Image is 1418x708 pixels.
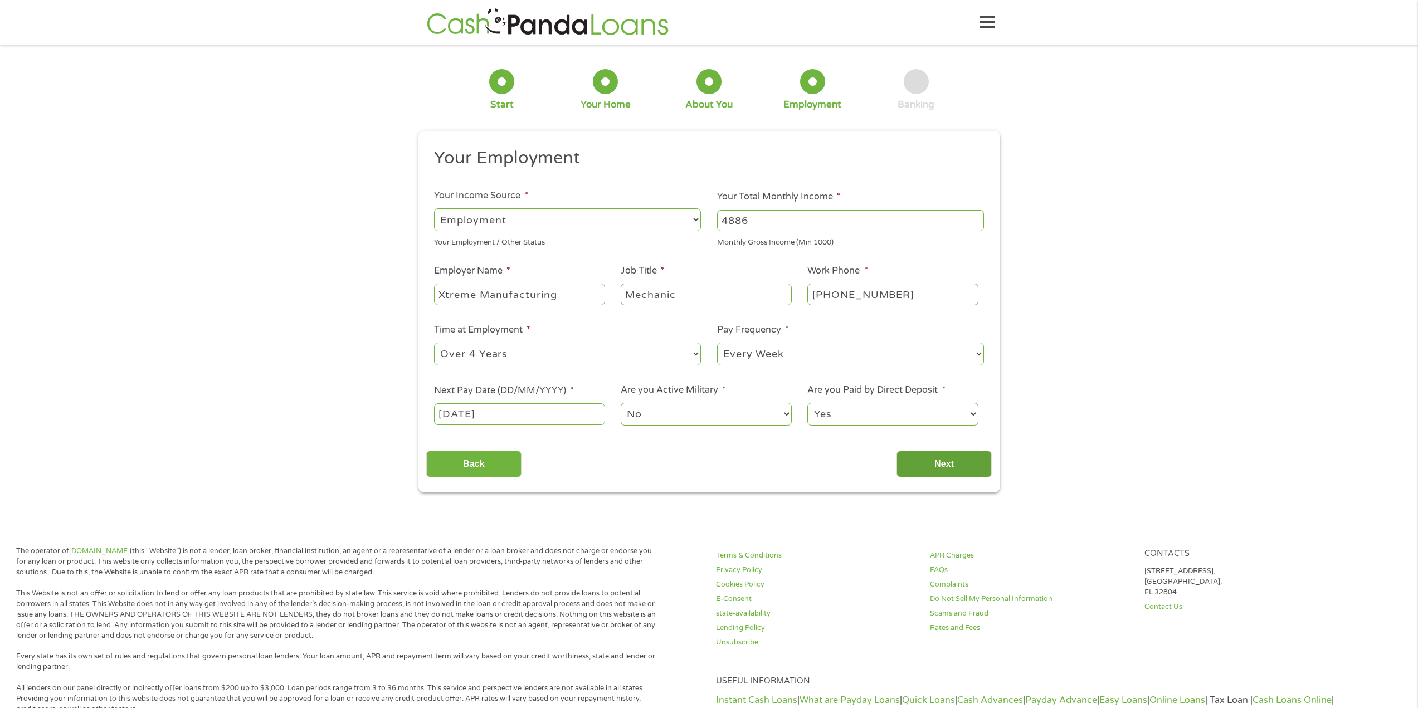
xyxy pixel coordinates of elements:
p: This Website is not an offer or solicitation to lend or offer any loan products that are prohibit... [16,588,659,641]
a: What are Payday Loans [800,695,900,706]
input: Back [426,451,522,478]
a: Contact Us [1144,602,1345,612]
a: Rates and Fees [930,623,1130,633]
label: Your Total Monthly Income [717,191,841,203]
div: Start [490,99,514,111]
a: Cookies Policy [716,579,917,590]
div: Your Home [581,99,631,111]
p: Every state has its own set of rules and regulations that govern personal loan lenders. Your loan... [16,651,659,672]
a: state-availability [716,608,917,619]
a: Payday Advance [1025,695,1097,706]
input: Next [896,451,992,478]
input: Walmart [434,284,605,305]
a: Easy Loans [1099,695,1147,706]
a: Do Not Sell My Personal Information [930,594,1130,604]
input: Use the arrow keys to pick a date [434,403,605,424]
a: Cash Advances [957,695,1023,706]
div: About You [685,99,733,111]
h2: Your Employment [434,147,976,169]
a: APR Charges [930,550,1130,561]
h4: Contacts [1144,549,1345,559]
a: Scams and Fraud [930,608,1130,619]
a: Lending Policy [716,623,917,633]
a: [DOMAIN_NAME] [69,546,130,555]
a: Complaints [930,579,1130,590]
input: Cashier [621,284,791,305]
label: Are you Active Military [621,384,726,396]
a: Privacy Policy [716,565,917,575]
label: Job Title [621,265,665,277]
p: The operator of (this “Website”) is not a lender, loan broker, financial institution, an agent or... [16,546,659,578]
a: Instant Cash Loans [716,695,797,706]
div: Your Employment / Other Status [434,233,701,248]
div: Banking [898,99,934,111]
a: Cash Loans Online [1253,695,1332,706]
label: Your Income Source [434,190,528,202]
h4: Useful Information [716,676,1345,687]
a: Online Loans [1149,695,1205,706]
label: Time at Employment [434,324,530,336]
input: 1800 [717,210,984,231]
label: Next Pay Date (DD/MM/YYYY) [434,385,574,397]
div: Monthly Gross Income (Min 1000) [717,233,984,248]
label: Are you Paid by Direct Deposit [807,384,946,396]
a: E-Consent [716,594,917,604]
label: Employer Name [434,265,510,277]
a: FAQs [930,565,1130,575]
a: Unsubscribe [716,637,917,648]
img: GetLoanNow Logo [423,7,672,38]
label: Work Phone [807,265,868,277]
a: Quick Loans [902,695,955,706]
label: Pay Frequency [717,324,789,336]
div: Employment [783,99,841,111]
a: Terms & Conditions [716,550,917,561]
input: (231) 754-4010 [807,284,978,305]
p: [STREET_ADDRESS], [GEOGRAPHIC_DATA], FL 32804. [1144,566,1345,598]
